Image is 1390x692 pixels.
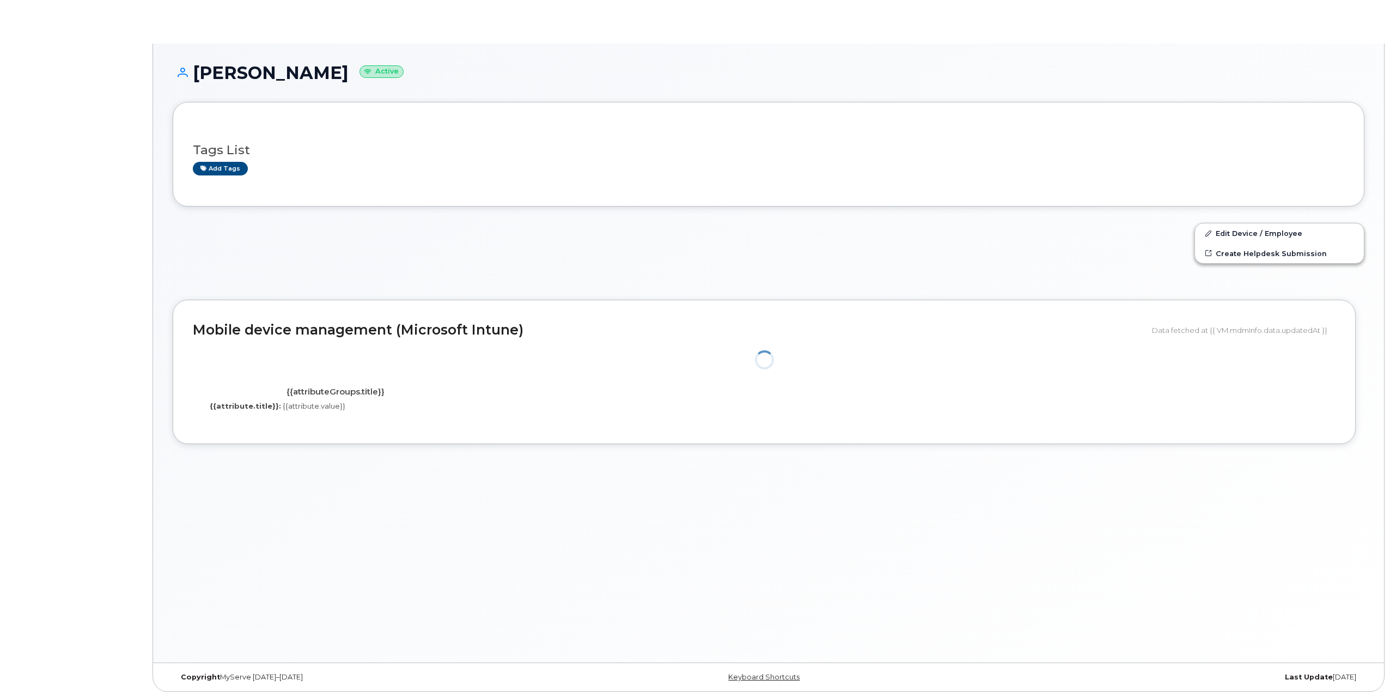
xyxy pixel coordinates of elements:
span: {{attribute.value}} [283,402,345,410]
a: Create Helpdesk Submission [1195,244,1364,263]
h4: {{attributeGroups.title}} [201,387,471,397]
a: Edit Device / Employee [1195,223,1364,243]
label: {{attribute.title}}: [210,401,281,411]
a: Add tags [193,162,248,175]
div: Data fetched at {{ VM.mdmInfo.data.updatedAt }} [1152,320,1336,341]
div: [DATE] [967,673,1364,682]
h3: Tags List [193,143,1344,157]
strong: Last Update [1285,673,1333,681]
a: Keyboard Shortcuts [728,673,800,681]
h2: Mobile device management (Microsoft Intune) [193,323,1144,338]
h1: [PERSON_NAME] [173,63,1364,82]
div: MyServe [DATE]–[DATE] [173,673,570,682]
small: Active [359,65,404,78]
strong: Copyright [181,673,220,681]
